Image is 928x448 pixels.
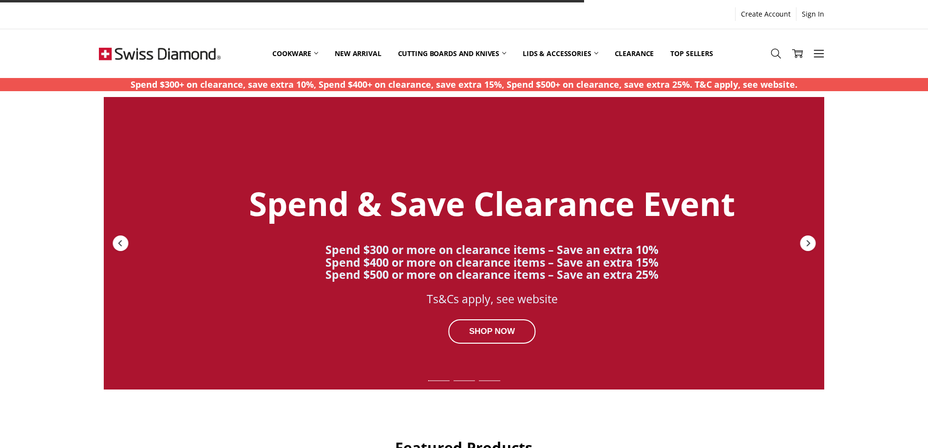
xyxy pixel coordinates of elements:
a: Cutting boards and knives [390,32,515,75]
a: New arrival [326,32,389,75]
a: Redirect to https://swissdiamond.com.au/cookware/shop-by-collection/premium-steel-dlx/ [104,97,824,390]
div: Slide 3 of 7 [477,374,502,387]
a: Sign In [796,7,830,21]
div: Slide 2 of 7 [452,374,477,387]
div: Slide 1 of 7 [426,374,452,387]
img: Free Shipping On Every Order [99,29,221,78]
div: Next [799,234,816,252]
strong: Spend $300 or more on clearance items – Save an extra 10% [325,242,659,257]
div: Spend & Save Clearance Event [221,186,762,222]
div: Previous [112,234,129,252]
p: Spend $300+ on clearance, save extra 10%, Spend $400+ on clearance, save extra 15%, Spend $500+ o... [131,78,797,91]
strong: Spend $400 or more on clearance items – Save an extra 15% [325,254,659,270]
a: Create Account [736,7,796,21]
a: Cookware [264,32,326,75]
a: Clearance [606,32,663,75]
a: Top Sellers [662,32,721,75]
a: Lids & Accessories [514,32,606,75]
div: SHOP NOW [449,319,536,344]
div: Ts&Cs apply, see website [221,293,762,305]
strong: Spend $500 or more on clearance items – Save an extra 25% [325,267,659,282]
